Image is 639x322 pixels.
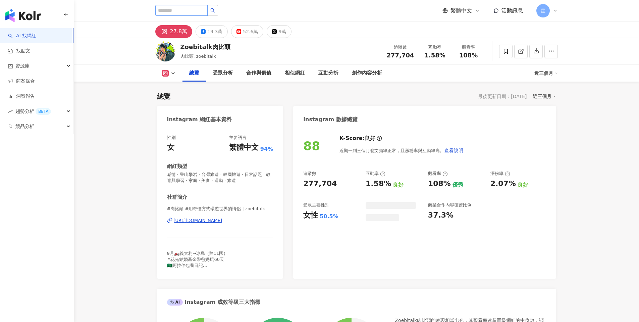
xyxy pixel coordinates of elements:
img: KOL Avatar [155,41,175,61]
span: 趨勢分析 [15,104,51,119]
div: Zoebitalk肉比頭 [180,43,231,51]
div: 52.6萬 [243,27,258,36]
div: AI [167,299,183,306]
div: 良好 [393,181,404,189]
a: 商案媒合 [8,78,35,85]
div: Instagram 數據總覽 [303,116,358,123]
span: 繁體中文 [450,7,472,14]
div: 主要語言 [229,135,247,141]
span: 星 [541,7,545,14]
div: 女性 [303,210,318,221]
div: 最後更新日期：[DATE] [478,94,527,99]
div: 1.58% [366,179,391,189]
div: 觀看率 [428,171,448,177]
div: BETA [36,108,51,115]
div: 50.5% [320,213,338,220]
div: 277,704 [303,179,337,189]
div: 相似網紅 [285,69,305,77]
div: 近三個月 [533,92,556,101]
span: 感情 · 登山攀岩 · 台灣旅遊 · 韓國旅遊 · 日常話題 · 教育與學習 · 家庭 · 美食 · 運動 · 旅遊 [167,172,273,184]
span: 1.58% [424,52,445,59]
div: 女 [167,142,174,153]
div: 37.3% [428,210,454,221]
span: 9月🏍️義大利→冰島（跨11國） #花光結婚基金帶爸媽玩60天 🇸🇦阿拉伯包養日記 🚐露營車北歐🇫🇮 🇳🇴🇸🇪🇩🇰 🚂火車跨５國 🏍️跨國🇻🇳🇱🇦🇰🇭🇹🇭🇲🇾🇧🇳 ❤️合作📩 [EMAIL_AD... [167,251,264,305]
button: 9萬 [267,25,291,38]
button: 查看說明 [444,144,464,157]
div: 社群簡介 [167,194,187,201]
button: 19.3萬 [196,25,228,38]
div: Instagram 網紅基本資料 [167,116,232,123]
div: 創作內容分析 [352,69,382,77]
div: 88 [303,139,320,153]
div: K-Score : [339,135,382,142]
span: 94% [260,145,273,153]
img: logo [5,9,41,22]
div: 總覽 [189,69,199,77]
a: 找貼文 [8,48,30,54]
div: 漲粉率 [490,171,510,177]
div: 觀看率 [456,44,481,51]
div: 9萬 [278,27,286,36]
div: 27.8萬 [170,27,188,36]
div: 優秀 [452,181,463,189]
div: 近三個月 [534,68,558,79]
span: 肉比頭, zoebitalk [180,54,216,59]
div: 性別 [167,135,176,141]
div: 良好 [518,181,528,189]
div: Instagram 成效等級三大指標 [167,298,260,306]
div: [URL][DOMAIN_NAME] [174,218,222,224]
div: 19.3萬 [207,27,222,36]
span: 資源庫 [15,58,30,74]
div: 追蹤數 [303,171,316,177]
span: rise [8,109,13,114]
span: #肉比頭 #用奇怪方式環遊世界的情侶 | zoebitalk [167,206,273,212]
div: 良好 [365,135,375,142]
div: 繁體中文 [229,142,259,153]
div: 商業合作內容覆蓋比例 [428,202,472,208]
div: 互動率 [422,44,448,51]
span: 競品分析 [15,119,34,134]
a: searchAI 找網紅 [8,33,36,39]
div: 受眾主要性別 [303,202,329,208]
div: 總覽 [157,92,170,101]
span: 查看說明 [444,148,463,153]
button: 27.8萬 [155,25,193,38]
div: 網紅類型 [167,163,187,170]
div: 近期一到三個月發文頻率正常，且漲粉率與互動率高。 [339,144,464,157]
a: [URL][DOMAIN_NAME] [167,218,273,224]
span: 活動訊息 [501,7,523,14]
div: 合作與價值 [246,69,271,77]
button: 52.6萬 [231,25,263,38]
div: 互動分析 [318,69,338,77]
div: 追蹤數 [387,44,414,51]
div: 互動率 [366,171,385,177]
span: search [210,8,215,13]
div: 受眾分析 [213,69,233,77]
span: 108% [459,52,478,59]
span: 277,704 [387,52,414,59]
div: 2.07% [490,179,516,189]
a: 洞察報告 [8,93,35,100]
div: 108% [428,179,451,189]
